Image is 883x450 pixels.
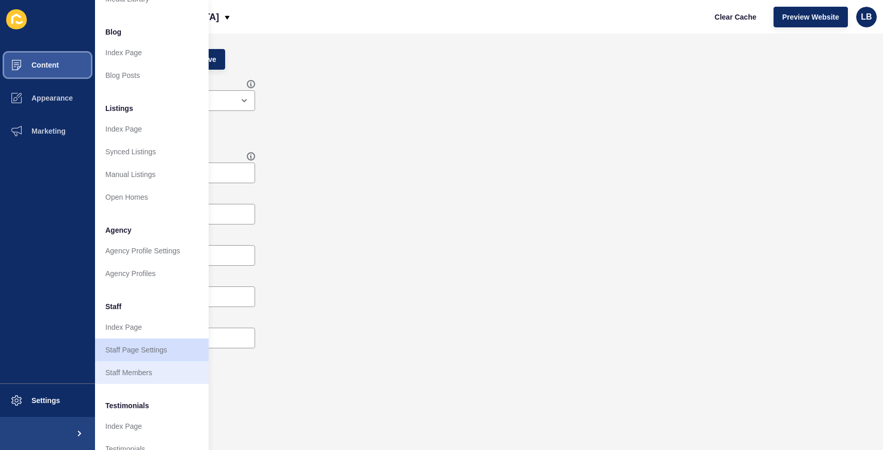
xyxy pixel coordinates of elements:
[95,316,209,339] a: Index Page
[95,64,209,87] a: Blog Posts
[95,41,209,64] a: Index Page
[105,225,132,235] span: Agency
[95,163,209,186] a: Manual Listings
[706,7,765,27] button: Clear Cache
[95,361,209,384] a: Staff Members
[95,415,209,438] a: Index Page
[95,186,209,208] a: Open Homes
[105,27,121,37] span: Blog
[95,118,209,140] a: Index Page
[95,239,209,262] a: Agency Profile Settings
[105,400,149,411] span: Testimonials
[782,12,839,22] span: Preview Website
[105,103,133,114] span: Listings
[95,262,209,285] a: Agency Profiles
[95,339,209,361] a: Staff Page Settings
[861,12,872,22] span: LB
[105,301,121,312] span: Staff
[774,7,848,27] button: Preview Website
[199,54,216,65] span: Save
[95,140,209,163] a: Synced Listings
[715,12,756,22] span: Clear Cache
